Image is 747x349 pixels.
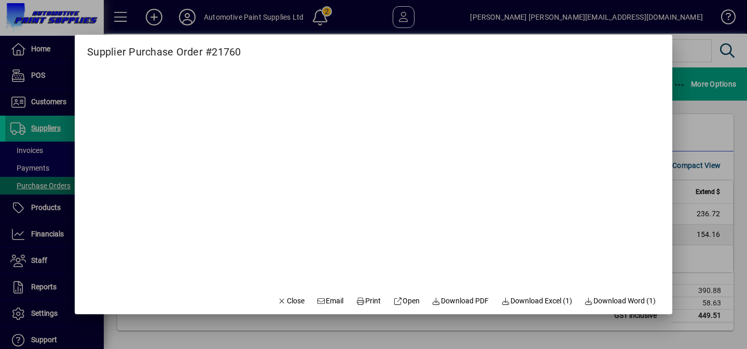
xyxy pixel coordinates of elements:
[580,291,660,310] button: Download Word (1)
[356,296,381,306] span: Print
[432,296,489,306] span: Download PDF
[428,291,493,310] a: Download PDF
[585,296,656,306] span: Download Word (1)
[393,296,420,306] span: Open
[75,35,254,60] h2: Supplier Purchase Order #21760
[278,296,305,306] span: Close
[497,291,576,310] button: Download Excel (1)
[501,296,572,306] span: Download Excel (1)
[352,291,385,310] button: Print
[317,296,344,306] span: Email
[273,291,309,310] button: Close
[389,291,424,310] a: Open
[313,291,348,310] button: Email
